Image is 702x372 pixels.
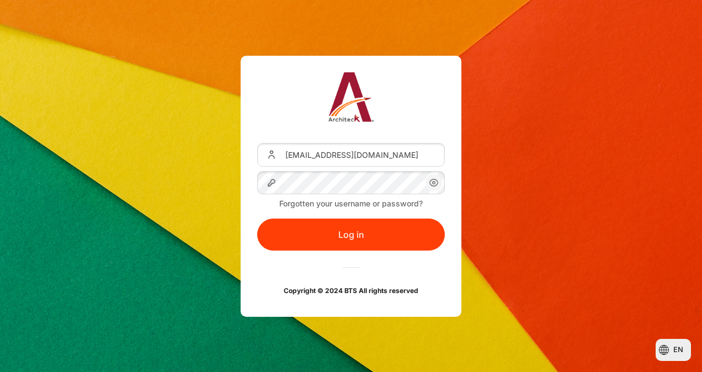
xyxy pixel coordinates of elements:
strong: Copyright © 2024 BTS All rights reserved [284,286,418,295]
button: Languages [656,339,691,361]
input: Username or Email Address [257,143,445,166]
span: en [673,344,683,355]
img: Architeck [328,72,374,122]
button: Log in [257,219,445,251]
a: Forgotten your username or password? [279,199,423,208]
a: Architeck [328,72,374,126]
